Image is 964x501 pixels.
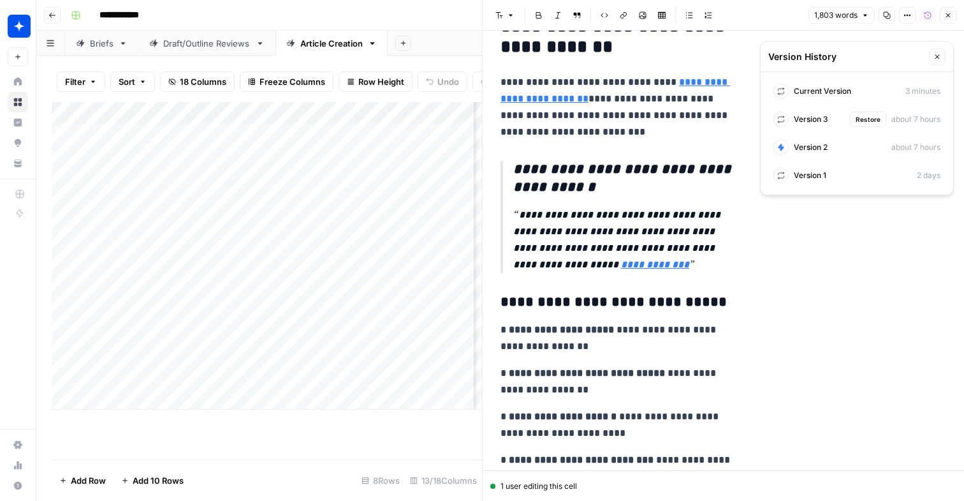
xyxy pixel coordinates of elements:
img: Wiz Logo [8,15,31,38]
span: Version 2 [794,142,828,153]
span: Filter [65,75,85,88]
a: Article Creation [275,31,388,56]
a: Draft/Outline Reviews [138,31,275,56]
a: Browse [8,92,28,112]
span: Row Height [358,75,404,88]
button: Filter [57,71,105,92]
span: Restore [856,114,880,124]
button: Sort [110,71,155,92]
span: Freeze Columns [259,75,325,88]
div: Article Creation [300,37,363,50]
button: Add Row [52,470,113,491]
a: Briefs [65,31,138,56]
div: 13/18 Columns [405,470,482,491]
span: Version 3 [794,114,828,125]
span: Sort [119,75,135,88]
button: Restore [850,112,886,127]
a: Usage [8,455,28,475]
a: Insights [8,112,28,133]
button: Row Height [339,71,413,92]
a: Settings [8,435,28,455]
span: Undo [437,75,459,88]
button: Help + Support [8,475,28,496]
button: Add 10 Rows [113,470,191,491]
div: Version History [768,50,925,63]
button: Freeze Columns [240,71,333,92]
span: 18 Columns [180,75,226,88]
button: 1,803 words [808,7,875,24]
button: Workspace: Wiz [8,10,28,42]
button: 18 Columns [160,71,235,92]
a: Opportunities [8,133,28,153]
div: 1 user editing this cell [490,481,956,492]
span: 2 days [917,170,940,181]
span: 1,803 words [814,10,858,21]
span: about 7 hours [891,114,940,125]
span: Add Row [71,474,106,487]
a: Home [8,71,28,92]
span: Add 10 Rows [133,474,184,487]
div: 8 Rows [356,470,405,491]
span: 3 minutes [905,86,940,97]
a: Your Data [8,153,28,174]
div: Briefs [90,37,113,50]
span: Version 1 [794,170,826,181]
div: Draft/Outline Reviews [163,37,251,50]
span: about 7 hours [891,142,940,153]
span: Current Version [794,86,851,97]
button: Undo [418,71,467,92]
